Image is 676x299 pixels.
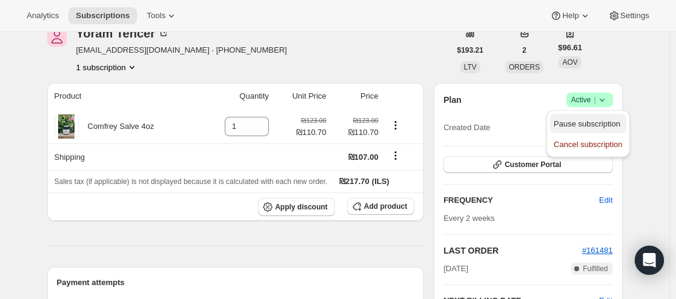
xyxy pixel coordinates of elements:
[571,94,608,106] span: Active
[76,27,170,39] div: Yoram Tencer
[562,58,577,67] span: AOV
[301,117,326,124] small: ₪123.00
[620,11,649,21] span: Settings
[258,198,335,216] button: Apply discount
[450,42,491,59] button: $193.21
[443,214,495,223] span: Every 2 weeks
[275,202,328,212] span: Apply discount
[273,83,330,110] th: Unit Price
[599,194,612,206] span: Edit
[582,245,613,257] button: #161481
[76,61,138,73] button: Product actions
[554,119,620,128] span: Pause subscription
[550,114,626,133] button: Pause subscription
[582,246,613,255] a: #161481
[562,11,578,21] span: Help
[347,198,414,215] button: Add product
[348,153,379,162] span: ₪107.00
[594,95,595,105] span: |
[79,120,154,133] div: Comfrey Salve 4oz
[139,7,185,24] button: Tools
[386,119,405,132] button: Product actions
[464,63,477,71] span: LTV
[369,176,389,188] span: (ILS)
[522,45,526,55] span: 2
[27,11,59,21] span: Analytics
[592,191,620,210] button: Edit
[443,156,612,173] button: Customer Portal
[353,117,379,124] small: ₪123.00
[583,264,608,274] span: Fulfilled
[76,11,130,21] span: Subscriptions
[601,7,657,24] button: Settings
[635,246,664,275] div: Open Intercom Messenger
[515,42,534,59] button: 2
[68,7,137,24] button: Subscriptions
[443,122,490,134] span: Created Date
[19,7,66,24] button: Analytics
[543,7,598,24] button: Help
[443,194,599,206] h2: FREQUENCY
[550,134,626,154] button: Cancel subscription
[296,126,326,139] span: ₪110.70
[443,94,462,106] h2: Plan
[334,126,379,139] span: ₪110.70
[339,177,369,186] span: ₪217.70
[47,143,201,170] th: Shipping
[364,202,407,211] span: Add product
[509,63,540,71] span: ORDERS
[558,42,582,54] span: $96.61
[443,245,582,257] h2: LAST ORDER
[55,177,328,186] span: Sales tax (if applicable) is not displayed because it is calculated with each new order.
[386,149,405,162] button: Shipping actions
[443,263,468,275] span: [DATE]
[505,160,561,169] span: Customer Portal
[147,11,165,21] span: Tools
[201,83,273,110] th: Quantity
[47,83,201,110] th: Product
[457,45,483,55] span: $193.21
[47,27,67,47] span: Yoram Tencer
[330,83,382,110] th: Price
[554,140,622,149] span: Cancel subscription
[57,277,415,289] h2: Payment attempts
[76,44,287,56] span: [EMAIL_ADDRESS][DOMAIN_NAME] · [PHONE_NUMBER]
